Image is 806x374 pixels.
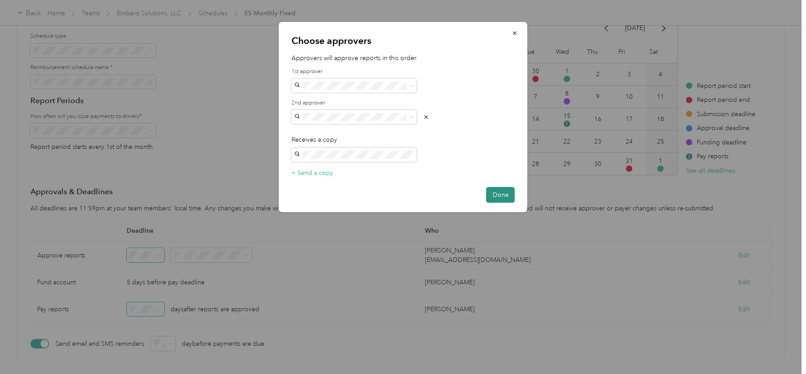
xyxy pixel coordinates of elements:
iframe: Everlance-gr Chat Button Frame [756,324,806,374]
button: Done [486,187,515,203]
p: Receives a copy [292,130,515,148]
label: 1st approver [292,68,417,76]
button: + Send a copy [292,168,333,178]
label: 2nd approver [292,99,417,107]
p: Choose approvers [292,35,515,47]
p: Approvers will approve reports in this order. [292,53,515,63]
